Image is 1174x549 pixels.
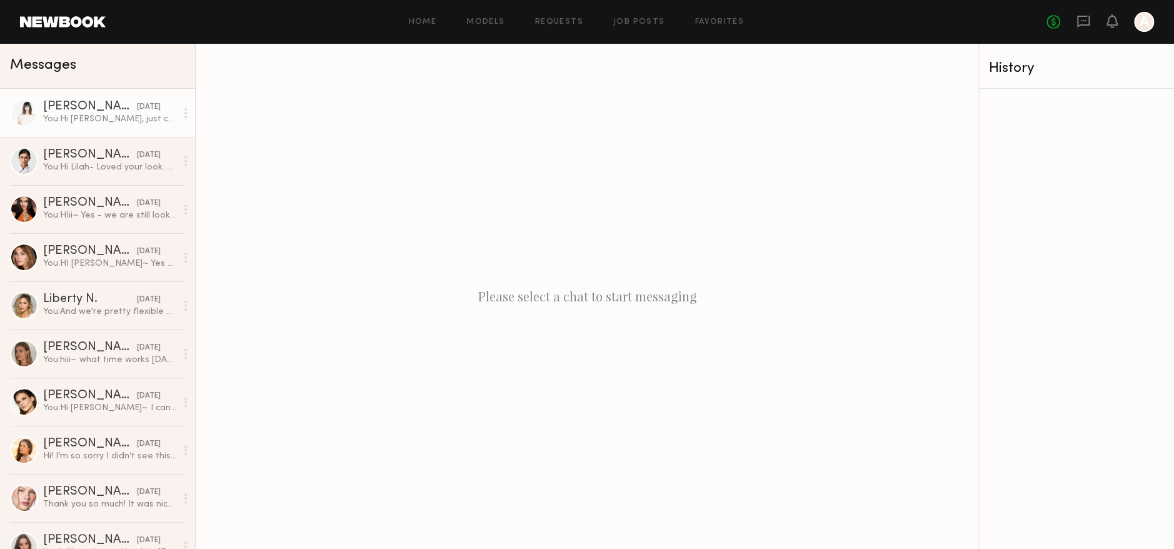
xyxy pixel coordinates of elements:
[43,209,176,221] div: You: HIii~ Yes - we are still looking for models! Are you available soon to come in for a casting?
[10,58,76,73] span: Messages
[43,306,176,318] div: You: And we're pretty flexible on the time
[43,245,137,258] div: [PERSON_NAME]
[137,438,161,450] div: [DATE]
[137,198,161,209] div: [DATE]
[43,402,176,414] div: You: Hi [PERSON_NAME]~ I can do 1hr [DATE] ([DATE]) - if you're available. Let me know!
[989,61,1164,76] div: History
[137,486,161,498] div: [DATE]
[43,101,137,113] div: [PERSON_NAME]
[43,498,176,510] div: Thank you so much! It was nice meeting you!!
[137,342,161,354] div: [DATE]
[43,341,137,354] div: [PERSON_NAME]
[196,44,978,549] div: Please select a chat to start messaging
[43,486,137,498] div: [PERSON_NAME]
[695,18,744,26] a: Favorites
[43,450,176,462] div: Hi! I’m so sorry I didn’t see this in time, I live in SD at the moment. Please let me know if ano...
[466,18,504,26] a: Models
[137,535,161,546] div: [DATE]
[137,246,161,258] div: [DATE]
[43,149,137,161] div: [PERSON_NAME]
[43,534,137,546] div: [PERSON_NAME]
[409,18,437,26] a: Home
[43,438,137,450] div: [PERSON_NAME]
[43,161,176,173] div: You: Hi Lilah- Loved your look. Would you be available to come in for a casting/go-see [DATE][DAT...
[137,390,161,402] div: [DATE]
[43,293,137,306] div: Liberty N.
[137,294,161,306] div: [DATE]
[43,354,176,366] div: You: hiii~ what time works [DATE]?
[43,197,137,209] div: [PERSON_NAME]
[43,390,137,402] div: [PERSON_NAME]
[535,18,583,26] a: Requests
[613,18,665,26] a: Job Posts
[137,101,161,113] div: [DATE]
[43,113,176,125] div: You: Hi [PERSON_NAME], just chasing this up! Are you still interested?
[43,258,176,269] div: You: HI [PERSON_NAME]~ Yes - we do ecom. rate is $125/hr
[137,149,161,161] div: [DATE]
[1134,12,1154,32] a: A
